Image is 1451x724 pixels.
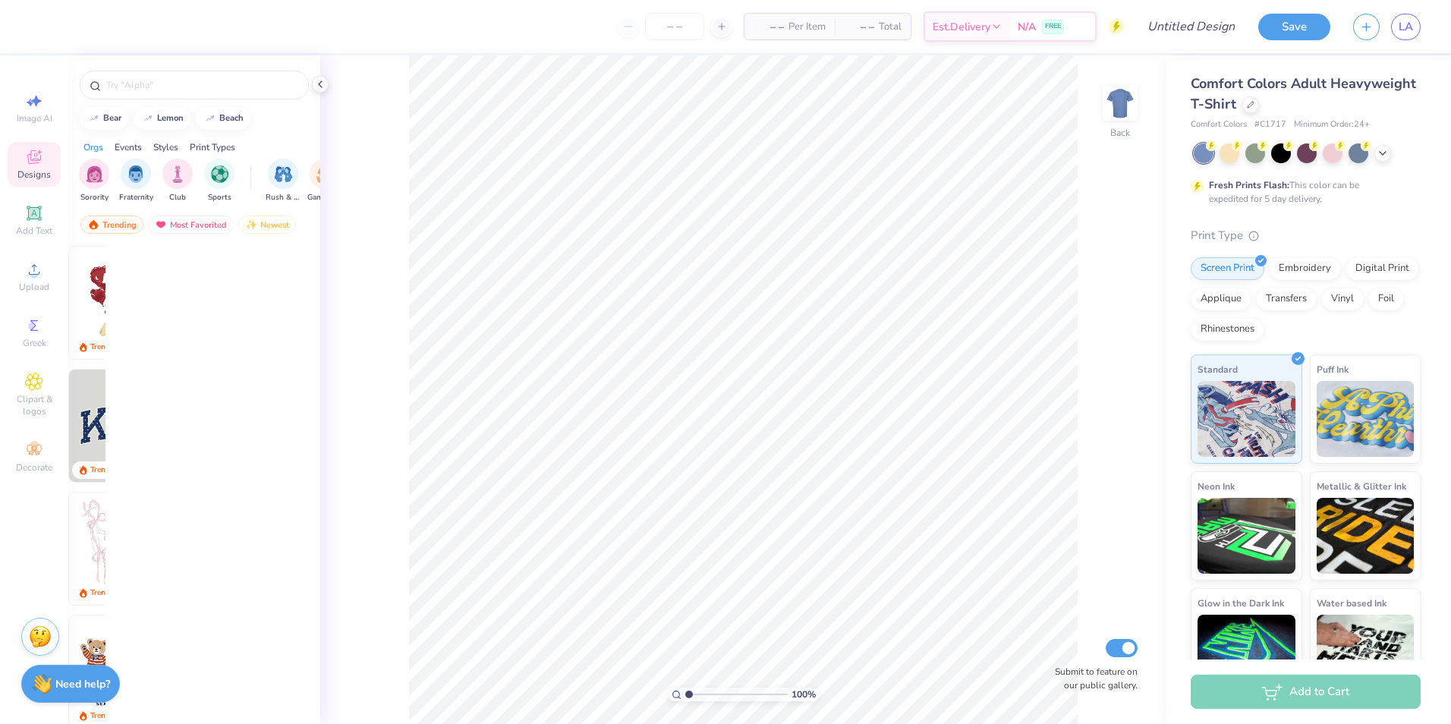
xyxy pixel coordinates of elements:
[134,107,190,130] button: lemon
[844,19,874,35] span: – –
[88,114,100,123] img: trend_line.gif
[153,140,178,154] div: Styles
[69,493,181,605] img: 83dda5b0-2158-48ca-832c-f6b4ef4c4536
[204,159,234,203] div: filter for Sports
[307,159,342,203] button: filter button
[80,107,128,130] button: bear
[8,393,61,417] span: Clipart & logos
[1191,318,1264,341] div: Rhinestones
[1391,14,1421,40] a: LA
[190,140,235,154] div: Print Types
[238,216,296,234] div: Newest
[83,140,103,154] div: Orgs
[103,114,121,122] div: bear
[1317,361,1349,377] span: Puff Ink
[245,219,257,230] img: Newest.gif
[1198,615,1295,691] img: Glow in the Dark Ink
[69,370,181,482] img: 3b9aba4f-e317-4aa7-a679-c95a879539bd
[155,219,167,230] img: most_fav.gif
[1191,288,1251,310] div: Applique
[1105,88,1135,118] img: Back
[80,192,109,203] span: Sorority
[169,165,186,183] img: Club Image
[90,342,121,353] div: Trending
[1191,118,1247,131] span: Comfort Colors
[16,461,52,474] span: Decorate
[1317,498,1415,574] img: Metallic & Glitter Ink
[127,165,144,183] img: Fraternity Image
[754,19,784,35] span: – –
[1191,74,1416,113] span: Comfort Colors Adult Heavyweight T-Shirt
[1317,615,1415,691] img: Water based Ink
[645,13,704,40] input: – –
[1256,288,1317,310] div: Transfers
[1258,14,1330,40] button: Save
[1047,665,1138,692] label: Submit to feature on our public gallery.
[1191,257,1264,280] div: Screen Print
[266,192,301,203] span: Rush & Bid
[1198,361,1238,377] span: Standard
[79,159,109,203] div: filter for Sorority
[16,225,52,237] span: Add Text
[86,165,103,183] img: Sorority Image
[80,216,143,234] div: Trending
[1045,21,1061,32] span: FREE
[169,192,186,203] span: Club
[1346,257,1419,280] div: Digital Print
[204,114,216,123] img: trend_line.gif
[307,159,342,203] div: filter for Game Day
[208,192,231,203] span: Sports
[1317,381,1415,457] img: Puff Ink
[275,165,292,183] img: Rush & Bid Image
[307,192,342,203] span: Game Day
[23,337,46,349] span: Greek
[1254,118,1286,131] span: # C1717
[105,77,299,93] input: Try "Alpha"
[266,159,301,203] button: filter button
[1209,179,1289,191] strong: Fresh Prints Flash:
[788,19,826,35] span: Per Item
[119,159,153,203] button: filter button
[17,112,52,124] span: Image AI
[1368,288,1404,310] div: Foil
[119,192,153,203] span: Fraternity
[1294,118,1370,131] span: Minimum Order: 24 +
[1191,227,1421,244] div: Print Type
[162,159,193,203] div: filter for Club
[142,114,154,123] img: trend_line.gif
[1317,478,1406,494] span: Metallic & Glitter Ink
[1018,19,1036,35] span: N/A
[211,165,228,183] img: Sports Image
[1269,257,1341,280] div: Embroidery
[115,140,142,154] div: Events
[204,159,234,203] button: filter button
[1110,126,1130,140] div: Back
[1399,18,1413,36] span: LA
[266,159,301,203] div: filter for Rush & Bid
[316,165,334,183] img: Game Day Image
[1198,478,1235,494] span: Neon Ink
[55,677,110,691] strong: Need help?
[1198,381,1295,457] img: Standard
[1209,178,1396,206] div: This color can be expedited for 5 day delivery.
[157,114,184,122] div: lemon
[933,19,990,35] span: Est. Delivery
[792,688,816,701] span: 100 %
[1317,595,1386,611] span: Water based Ink
[17,168,51,181] span: Designs
[90,710,121,722] div: Trending
[879,19,902,35] span: Total
[79,159,109,203] button: filter button
[1198,498,1295,574] img: Neon Ink
[219,114,244,122] div: beach
[90,464,121,476] div: Trending
[1321,288,1364,310] div: Vinyl
[148,216,234,234] div: Most Favorited
[90,587,121,599] div: Trending
[1135,11,1247,42] input: Untitled Design
[1198,595,1284,611] span: Glow in the Dark Ink
[19,281,49,293] span: Upload
[87,219,99,230] img: trending.gif
[69,247,181,359] img: 587403a7-0594-4a7f-b2bd-0ca67a3ff8dd
[162,159,193,203] button: filter button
